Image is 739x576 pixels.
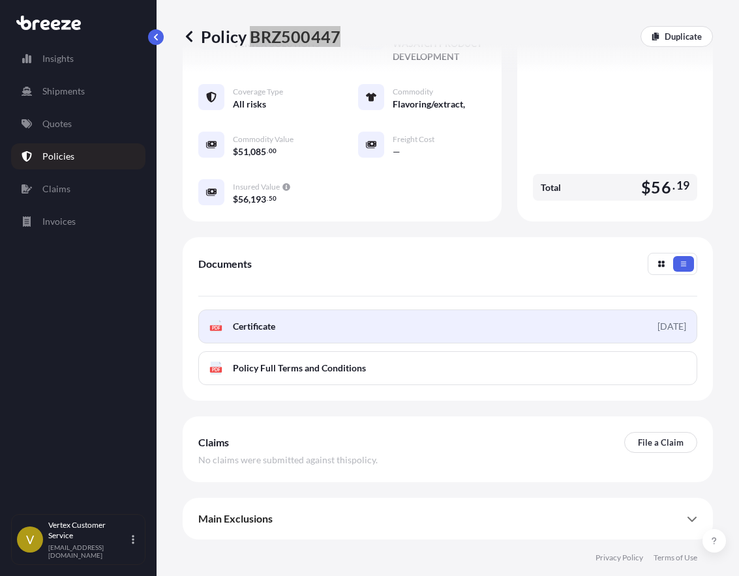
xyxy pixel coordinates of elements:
[183,26,340,47] p: Policy BRZ500447
[267,149,268,153] span: .
[42,150,74,163] p: Policies
[393,145,400,158] span: —
[393,87,433,97] span: Commodity
[665,30,702,43] p: Duplicate
[233,87,283,97] span: Coverage Type
[212,367,220,372] text: PDF
[250,147,266,156] span: 085
[249,195,250,204] span: ,
[233,362,366,375] span: Policy Full Terms and Conditions
[393,98,465,111] span: Flavoring/extract,
[198,351,697,385] a: PDFPolicy Full Terms and Conditions
[233,134,294,145] span: Commodity Value
[233,147,238,156] span: $
[249,147,250,156] span: ,
[11,143,145,169] a: Policies
[42,215,76,228] p: Invoices
[198,436,229,449] span: Claims
[198,257,252,270] span: Documents
[11,46,145,72] a: Insights
[657,320,686,333] div: [DATE]
[198,512,273,525] span: Main Exclusions
[238,195,249,204] span: 56
[638,436,684,449] p: File a Claim
[641,179,651,195] span: $
[48,520,129,541] p: Vertex Customer Service
[42,85,85,98] p: Shipments
[11,176,145,202] a: Claims
[233,320,275,333] span: Certificate
[651,179,671,195] span: 56
[393,134,434,145] span: Freight Cost
[42,117,72,130] p: Quotes
[672,182,675,190] span: .
[269,196,277,201] span: 50
[42,52,74,65] p: Insights
[26,533,34,546] span: V
[198,454,378,467] span: No claims were submitted against this policy .
[541,181,561,194] span: Total
[212,326,220,330] text: PDF
[233,195,238,204] span: $
[269,149,277,153] span: 00
[11,111,145,137] a: Quotes
[641,26,713,47] a: Duplicate
[11,209,145,235] a: Invoices
[198,310,697,343] a: PDFCertificate[DATE]
[11,78,145,104] a: Shipments
[676,182,689,190] span: 19
[267,196,268,201] span: .
[250,195,266,204] span: 193
[596,553,643,563] a: Privacy Policy
[233,182,280,192] span: Insured Value
[654,553,697,563] a: Terms of Use
[48,543,129,559] p: [EMAIL_ADDRESS][DOMAIN_NAME]
[624,432,697,453] a: File a Claim
[238,147,249,156] span: 51
[198,503,697,534] div: Main Exclusions
[233,98,266,111] span: All risks
[42,182,70,195] p: Claims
